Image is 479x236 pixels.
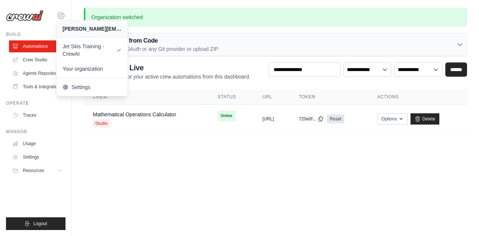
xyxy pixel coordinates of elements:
iframe: Chat Widget [442,200,479,236]
a: Agents Repository [9,67,65,79]
span: Logout [33,221,47,227]
div: Operate [6,100,65,106]
a: Settings [9,151,65,163]
img: Logo [6,10,43,21]
span: Online [218,111,235,121]
a: Your organization [57,61,128,76]
span: Studio [93,120,110,127]
a: Mathematical Operations Calculator [93,111,176,117]
h2: Automations Live [84,62,250,73]
span: Your organization [62,65,122,73]
span: Jet Skis Training - CrewAI [62,43,122,58]
a: Traces [9,109,65,121]
a: Delete [411,113,439,125]
th: URL [253,89,290,105]
p: Organization switched [84,7,467,27]
th: Status [209,89,254,105]
p: Manage and monitor your active crew automations from this dashboard. [84,73,250,80]
span: Resources [23,168,44,174]
span: Settings [62,83,122,91]
a: Jet Skis Training - CrewAI [57,39,128,61]
th: Actions [368,89,467,105]
button: 720e0f... [299,116,324,122]
th: Crew [84,89,209,105]
a: Tools & Integrations [9,81,65,93]
a: Usage [9,138,65,150]
a: Automations [9,40,65,52]
button: Options [377,113,408,125]
h3: Deploy from Code [108,36,218,45]
a: Settings [57,80,128,95]
button: Resources [9,165,65,177]
div: [PERSON_NAME][EMAIL_ADDRESS][PERSON_NAME][DOMAIN_NAME] [62,25,122,33]
div: Build [6,31,65,37]
th: Token [290,89,368,105]
a: Crew Studio [9,54,65,66]
p: GitHub OAuth or any Git provider or upload ZIP [108,45,218,53]
div: Manage [6,129,65,135]
a: Reset [327,114,344,123]
button: Logout [6,217,65,230]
